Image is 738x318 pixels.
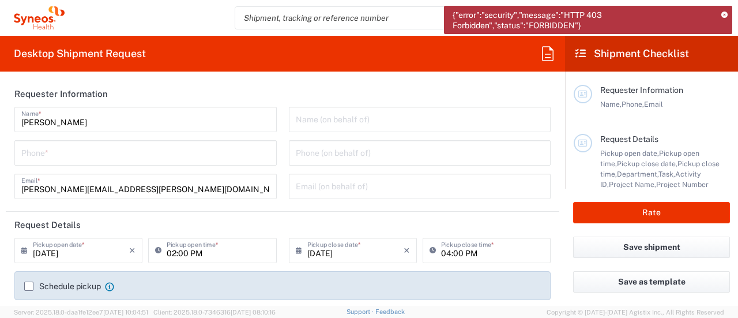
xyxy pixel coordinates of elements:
[617,159,677,168] span: Pickup close date,
[347,308,375,315] a: Support
[575,47,689,61] h2: Shipment Checklist
[600,134,658,144] span: Request Details
[600,100,622,109] span: Name,
[231,309,276,316] span: [DATE] 08:10:16
[658,170,675,178] span: Task,
[600,149,659,158] span: Pickup open date,
[375,308,405,315] a: Feedback
[600,85,683,95] span: Requester Information
[656,180,709,189] span: Project Number
[24,282,101,291] label: Schedule pickup
[129,241,135,260] i: ×
[14,219,81,231] h2: Request Details
[14,47,146,61] h2: Desktop Shipment Request
[617,170,658,178] span: Department,
[453,10,713,31] span: {"error":"security","message":"HTTP 403 Forbidden","status":"FORBIDDEN"}
[547,307,724,317] span: Copyright © [DATE]-[DATE] Agistix Inc., All Rights Reserved
[644,100,663,109] span: Email
[622,100,644,109] span: Phone,
[103,309,148,316] span: [DATE] 10:04:51
[609,180,656,189] span: Project Name,
[14,88,108,100] h2: Requester Information
[153,309,276,316] span: Client: 2025.18.0-7346316
[573,237,730,258] button: Save shipment
[404,241,410,260] i: ×
[14,309,148,316] span: Server: 2025.18.0-daa1fe12ee7
[573,202,730,223] button: Rate
[573,271,730,293] button: Save as template
[235,7,534,29] input: Shipment, tracking or reference number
